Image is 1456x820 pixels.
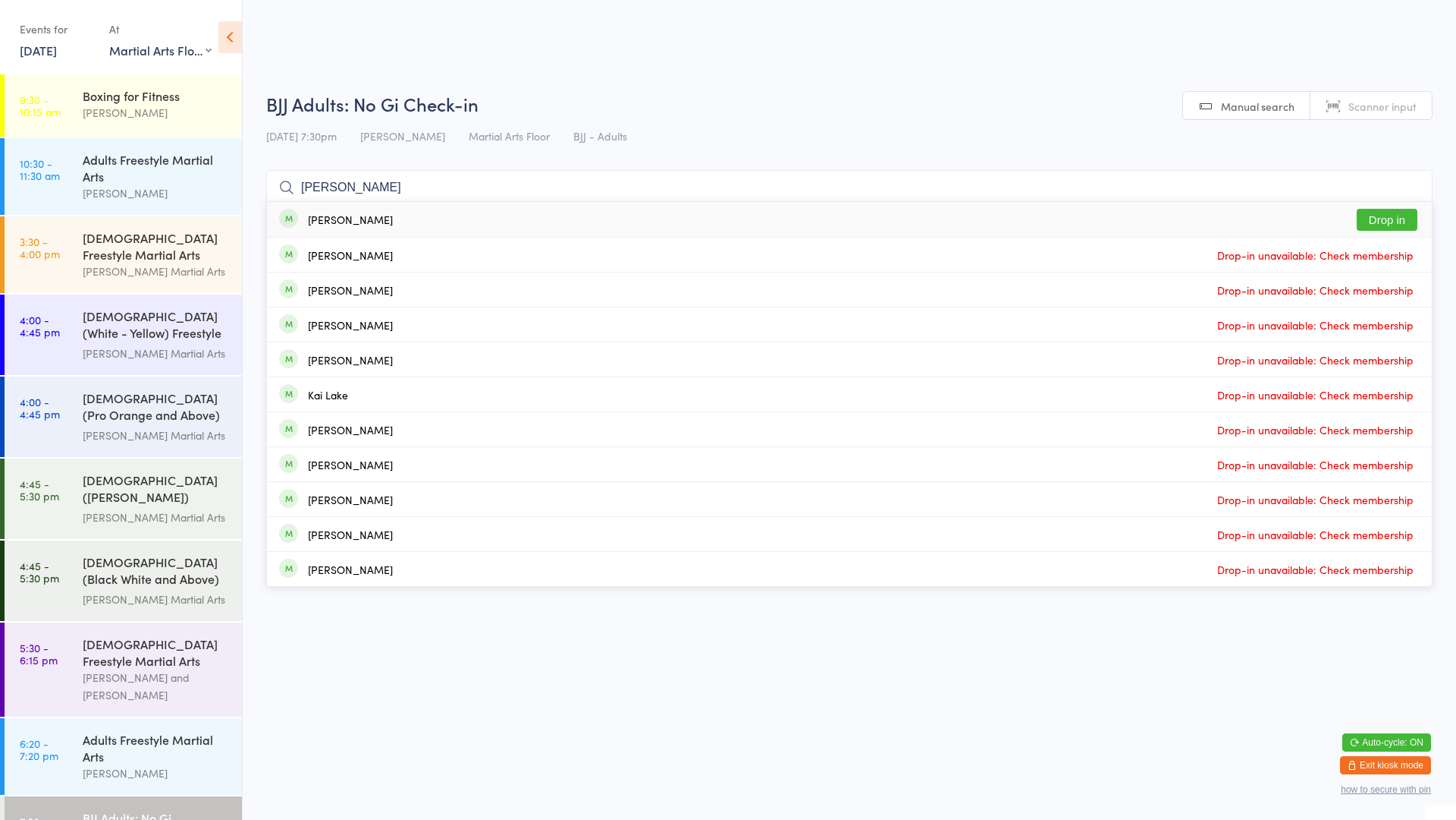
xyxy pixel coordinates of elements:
time: 4:00 - 4:45 pm [20,314,60,338]
span: Manual search [1221,99,1294,114]
div: [PERSON_NAME] Martial Arts [83,509,229,526]
a: 4:45 -5:30 pm[DEMOGRAPHIC_DATA] ([PERSON_NAME]) Freestyle Martial Arts[PERSON_NAME] Martial Arts [5,459,242,539]
time: 9:30 - 10:15 am [20,93,61,118]
div: [DEMOGRAPHIC_DATA] (Pro Orange and Above) Freestyle Martial Art... [83,389,229,427]
div: Adults Freestyle Martial Arts [83,151,229,184]
div: [DEMOGRAPHIC_DATA] Freestyle Martial Arts [83,229,229,263]
span: Drop-in unavailable: Check membership [1213,418,1417,441]
div: [DEMOGRAPHIC_DATA] Freestyle Martial Arts [83,635,229,669]
a: 5:30 -6:15 pm[DEMOGRAPHIC_DATA] Freestyle Martial Arts[PERSON_NAME] and [PERSON_NAME] [5,623,242,717]
div: [PERSON_NAME] [308,284,393,296]
span: Martial Arts Floor [469,128,550,143]
span: Drop-in unavailable: Check membership [1213,453,1417,476]
div: [PERSON_NAME] and [PERSON_NAME] [83,669,229,704]
button: Drop in [1357,209,1417,231]
div: [PERSON_NAME] [308,213,393,225]
span: Drop-in unavailable: Check membership [1213,348,1417,371]
span: Scanner input [1348,99,1417,114]
a: 10:30 -11:30 amAdults Freestyle Martial Arts[PERSON_NAME] [5,138,242,215]
div: [PERSON_NAME] Martial Arts [83,591,229,608]
button: Auto-cycle: ON [1342,733,1431,752]
div: [PERSON_NAME] [308,249,393,261]
a: 4:00 -4:45 pm[DEMOGRAPHIC_DATA] (White - Yellow) Freestyle Martial Arts[PERSON_NAME] Martial Arts [5,295,242,375]
a: 4:00 -4:45 pm[DEMOGRAPHIC_DATA] (Pro Orange and Above) Freestyle Martial Art...[PERSON_NAME] Mart... [5,377,242,457]
a: 6:20 -7:20 pmAdults Freestyle Martial Arts[PERSON_NAME] [5,718,242,795]
div: [DEMOGRAPHIC_DATA] (White - Yellow) Freestyle Martial Arts [83,307,229,345]
time: 3:30 - 4:00 pm [20,235,60,260]
div: Adults Freestyle Martial Arts [83,731,229,765]
span: Drop-in unavailable: Check membership [1213,279,1417,301]
a: 9:30 -10:15 amBoxing for Fitness[PERSON_NAME] [5,74,242,137]
div: [DEMOGRAPHIC_DATA] ([PERSON_NAME]) Freestyle Martial Arts [83,471,229,509]
time: 5:30 - 6:15 pm [20,642,58,666]
div: [PERSON_NAME] [308,354,393,366]
time: 10:30 - 11:30 am [20,157,60,181]
span: Drop-in unavailable: Check membership [1213,244,1417,266]
div: [PERSON_NAME] [308,424,393,436]
div: [PERSON_NAME] Martial Arts [83,345,229,362]
div: [PERSON_NAME] [83,765,229,782]
span: [DATE] 7:30pm [266,128,337,143]
div: [PERSON_NAME] Martial Arts [83,263,229,280]
div: [PERSON_NAME] [308,528,393,541]
span: Drop-in unavailable: Check membership [1213,558,1417,581]
input: Search [266,170,1432,205]
div: Boxing for Fitness [83,87,229,104]
span: Drop-in unavailable: Check membership [1213,523,1417,546]
div: Events for [20,17,94,42]
div: [PERSON_NAME] [83,184,229,202]
time: 4:45 - 5:30 pm [20,478,59,502]
div: Kai Lake [308,389,348,401]
time: 6:20 - 7:20 pm [20,737,58,762]
div: [PERSON_NAME] [308,459,393,471]
time: 4:45 - 5:30 pm [20,560,59,584]
div: At [109,17,212,42]
button: Exit kiosk mode [1340,756,1431,774]
a: 3:30 -4:00 pm[DEMOGRAPHIC_DATA] Freestyle Martial Arts[PERSON_NAME] Martial Arts [5,216,242,293]
a: 4:45 -5:30 pm[DEMOGRAPHIC_DATA] (Black White and Above) Freestyle Martial ...[PERSON_NAME] Martia... [5,541,242,621]
div: [PERSON_NAME] [308,563,393,576]
div: [PERSON_NAME] [83,104,229,121]
span: BJJ - Adults [573,128,627,143]
div: [PERSON_NAME] Martial Arts [83,427,229,444]
div: [DEMOGRAPHIC_DATA] (Black White and Above) Freestyle Martial ... [83,553,229,591]
div: Martial Arts Floor [109,42,212,58]
time: 4:00 - 4:45 pm [20,396,60,420]
div: [PERSON_NAME] [308,494,393,506]
h2: BJJ Adults: No Gi Check-in [266,91,1432,116]
a: [DATE] [20,42,57,58]
div: [PERSON_NAME] [308,319,393,331]
span: [PERSON_NAME] [360,128,445,143]
span: Drop-in unavailable: Check membership [1213,488,1417,511]
span: Drop-in unavailable: Check membership [1213,383,1417,406]
button: how to secure with pin [1341,784,1431,795]
span: Drop-in unavailable: Check membership [1213,314,1417,336]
